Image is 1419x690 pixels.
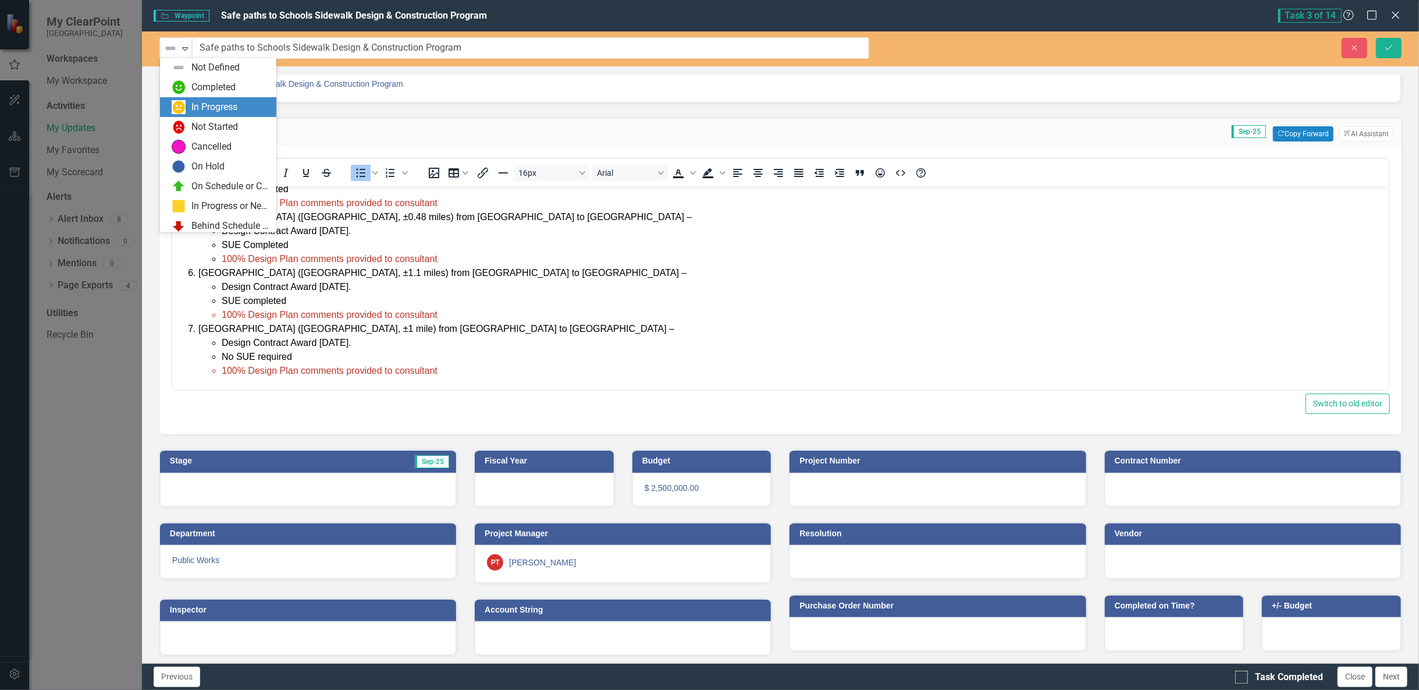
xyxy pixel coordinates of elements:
span: Public Works [172,555,219,565]
button: Switch to old editor [1306,394,1390,414]
span: 100% Design Plan comments provided to consultant [49,68,265,77]
div: Background color Black [698,165,727,181]
button: Align center [748,165,768,181]
span: Safe paths to Schools Sidewalk Design & Construction Program [172,78,1389,90]
button: Justify [789,165,809,181]
li: SUE Completed [49,52,1214,66]
img: On Schedule or Complete [172,179,186,193]
span: Design Contract Award [DATE]. [49,40,179,49]
button: Increase indent [830,165,849,181]
div: On Hold [191,160,225,174]
button: Strikethrough [316,165,336,181]
button: Blockquote [850,165,870,181]
button: Table [444,165,472,181]
h3: Department [170,529,450,538]
img: In Progress or Needs Work [172,199,186,213]
span: Design Contract Award [DATE]. [49,151,179,161]
h3: Inspector [170,606,450,614]
h3: Project Manager [485,529,765,538]
span: 100% Design Plan comments provided to consultant [49,179,265,189]
img: In Progress [172,100,186,114]
button: Align right [769,165,788,181]
div: In Progress or Needs Work [191,200,269,213]
div: On Schedule or Complete [191,180,269,193]
span: 100% Design Plan comments provided to consultant [49,123,265,133]
button: Copy Forward [1273,126,1333,141]
h3: +/- Budget [1272,601,1395,610]
div: Text color Black [668,165,698,181]
span: No SUE required [49,165,120,175]
span: Waypoint [154,10,209,22]
button: Font size 16px [514,165,589,181]
div: Task Completed [1255,671,1323,684]
h3: Vendor [1115,529,1395,538]
span: SUE completed [49,109,114,119]
span: $ 2,500,000.00 [645,483,699,493]
input: This field is required [192,37,869,59]
button: Italic [276,165,296,181]
button: Help [911,165,930,181]
span: [GEOGRAPHIC_DATA] ([GEOGRAPHIC_DATA], ±0.48 miles) from [GEOGRAPHIC_DATA] to [GEOGRAPHIC_DATA] – [26,26,520,36]
img: Not Started [172,120,186,134]
button: Font Arial [592,165,668,181]
iframe: Rich Text Area [172,186,1389,390]
h3: Contract Number [1115,457,1395,465]
span: Arial [597,168,654,178]
h3: Completed on Time? [1115,601,1238,610]
span: Task 3 of 14 [1278,9,1342,23]
img: On Hold [172,160,186,174]
h3: Stage [170,457,278,465]
button: Close [1338,667,1372,687]
button: Next [1375,667,1407,687]
div: Completed [191,81,236,94]
h3: Budget [642,457,766,465]
button: Insert/edit link [473,165,493,181]
div: Not Started [191,121,238,134]
span: [GEOGRAPHIC_DATA] ([GEOGRAPHIC_DATA], ±1.1 miles) from [GEOGRAPHIC_DATA] to [GEOGRAPHIC_DATA] – [26,82,514,91]
span: Sep-25 [1232,125,1266,138]
button: Horizontal line [493,165,513,181]
div: Numbered list [380,165,410,181]
span: [GEOGRAPHIC_DATA] ([GEOGRAPHIC_DATA], ±1 mile) from [GEOGRAPHIC_DATA] to [GEOGRAPHIC_DATA] – [26,137,502,147]
button: Align left [728,165,748,181]
span: Sep-25 [415,455,449,468]
span: 16px [518,168,575,178]
button: Emojis [870,165,890,181]
button: Underline [296,165,316,181]
button: Decrease indent [809,165,829,181]
div: Cancelled [191,140,232,154]
h3: Project Number [799,457,1080,465]
span: 100% Design Plan comments provided to consultant [49,12,265,22]
img: Not Defined [163,41,177,55]
h3: Analysis [168,128,389,138]
img: Behind Schedule or Not Started [172,219,186,233]
img: Completed [172,80,186,94]
button: AI Assistant [1339,126,1393,141]
div: In Progress [191,101,237,114]
img: Not Defined [172,61,186,75]
span: Design Contract Award [DATE]. [49,95,179,105]
button: HTML Editor [891,165,911,181]
h3: Account String [485,606,765,614]
span: Safe paths to Schools Sidewalk Design & Construction Program [221,10,487,21]
button: Previous [154,667,200,687]
button: Insert image [424,165,444,181]
h3: Fiscal Year [485,457,608,465]
div: Not Defined [191,61,240,75]
div: [PERSON_NAME] [509,557,576,568]
div: Behind Schedule or Not Started [191,220,269,233]
div: PT [487,554,503,571]
h3: Resolution [799,529,1080,538]
div: Bullet list [351,165,380,181]
img: Cancelled [172,140,186,154]
h3: Purchase Order Number [799,601,1080,610]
